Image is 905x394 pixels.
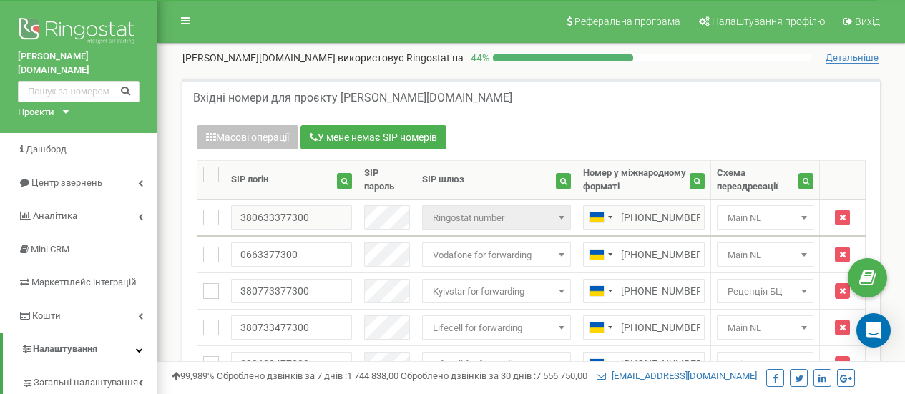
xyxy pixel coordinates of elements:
input: 050 123 4567 [583,279,704,303]
span: використовує Ringostat на [338,52,464,64]
span: Дашборд [26,144,67,154]
span: Lifecell for forwarding [427,318,566,338]
span: Ringostat number [427,208,566,228]
span: Kyivstar for forwarding [422,279,571,303]
input: 050 123 4567 [583,315,704,340]
div: Номер у міжнародному форматі [583,167,689,193]
div: SIP шлюз [422,173,464,187]
span: Детальніше [826,52,879,64]
span: Lifecell for forwarding [427,355,566,375]
span: Аналiтика [33,210,77,221]
span: Рецепція БЦ [717,279,813,303]
span: Вихід [855,16,880,27]
span: Kyivstar for forwarding [427,282,566,302]
u: 1 744 838,00 [347,370,398,381]
span: 99,989% [172,370,215,381]
span: Оброблено дзвінків за 30 днів : [401,370,587,381]
button: У мене немає SIP номерів [300,125,446,149]
img: Ringostat logo [18,14,140,50]
span: Налаштування [33,343,97,354]
div: Проєкти [18,106,54,119]
div: Telephone country code [584,243,617,266]
div: Telephone country code [584,206,617,229]
span: Main NL [717,352,813,376]
span: Загальні налаштування [34,376,138,390]
p: [PERSON_NAME][DOMAIN_NAME] [182,51,464,65]
span: Main NL [717,315,813,340]
div: Open Intercom Messenger [856,313,891,348]
input: Пошук за номером [18,81,140,102]
div: Telephone country code [584,353,617,375]
button: Масові операції [197,125,298,149]
span: Main NL [722,208,808,228]
input: 050 123 4567 [583,205,704,230]
span: Ringostat number [422,205,571,230]
span: Main NL [717,242,813,267]
div: Telephone country code [584,316,617,339]
input: 050 123 4567 [583,352,704,376]
div: Telephone country code [584,280,617,302]
span: Lifecell for forwarding [422,315,571,340]
div: Схема переадресації [717,167,798,193]
span: Main NL [722,245,808,265]
span: Vodafone for forwarding [422,242,571,267]
span: Main NL [722,355,808,375]
span: Main NL [722,318,808,338]
a: [PERSON_NAME][DOMAIN_NAME] [18,50,140,77]
span: Кошти [32,310,61,321]
span: Налаштування профілю [712,16,825,27]
a: [EMAIL_ADDRESS][DOMAIN_NAME] [597,370,757,381]
span: Оброблено дзвінків за 7 днів : [217,370,398,381]
span: Lifecell for forwarding [422,352,571,376]
span: Реферальна програма [574,16,680,27]
input: 050 123 4567 [583,242,704,267]
a: Налаштування [3,333,157,366]
span: Vodafone for forwarding [427,245,566,265]
th: SIP пароль [358,161,416,200]
div: SIP логін [231,173,268,187]
span: Маркетплейс інтеграцій [31,277,137,287]
span: Main NL [717,205,813,230]
u: 7 556 750,00 [536,370,587,381]
h5: Вхідні номери для проєкту [PERSON_NAME][DOMAIN_NAME] [193,92,512,104]
span: Рецепція БЦ [722,282,808,302]
span: Mini CRM [31,244,69,255]
span: Центр звернень [31,177,102,188]
p: 44 % [464,51,493,65]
